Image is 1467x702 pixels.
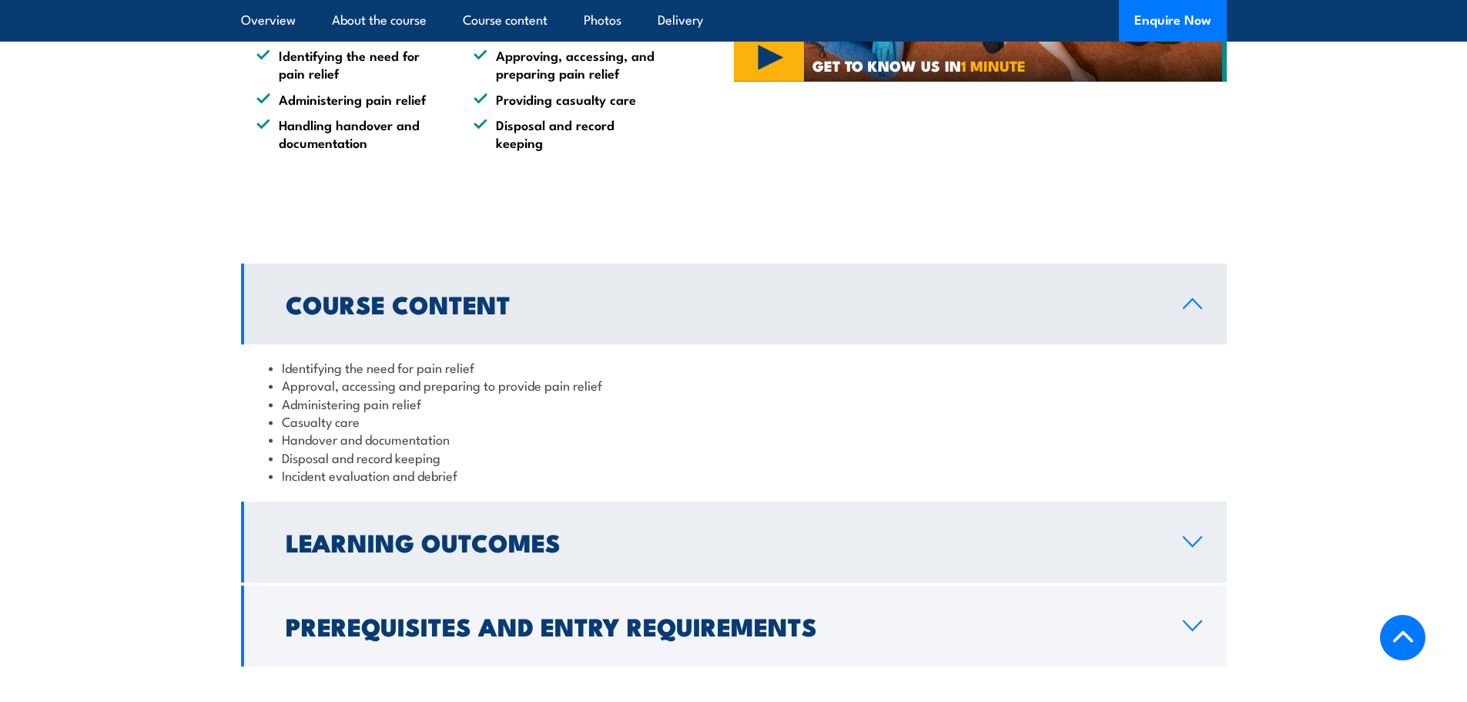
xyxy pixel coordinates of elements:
[269,466,1199,484] li: Incident evaluation and debrief
[241,586,1227,667] a: Prerequisites and Entry Requirements
[269,412,1199,430] li: Casualty care
[812,59,1026,72] span: GET TO KNOW US IN
[286,531,1158,553] h2: Learning Outcomes
[474,116,663,152] li: Disposal and record keeping
[474,46,663,82] li: Approving, accessing, and preparing pain relief
[256,90,446,108] li: Administering pain relief
[241,502,1227,583] a: Learning Outcomes
[961,54,1026,76] strong: 1 MINUTE
[286,293,1158,314] h2: Course Content
[269,376,1199,394] li: Approval, accessing and preparing to provide pain relief
[286,615,1158,637] h2: Prerequisites and Entry Requirements
[269,395,1199,412] li: Administering pain relief
[241,264,1227,344] a: Course Content
[474,90,663,108] li: Providing casualty care
[256,116,446,152] li: Handling handover and documentation
[269,430,1199,448] li: Handover and documentation
[269,448,1199,466] li: Disposal and record keeping
[256,46,446,82] li: Identifying the need for pain relief
[269,358,1199,376] li: Identifying the need for pain relief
